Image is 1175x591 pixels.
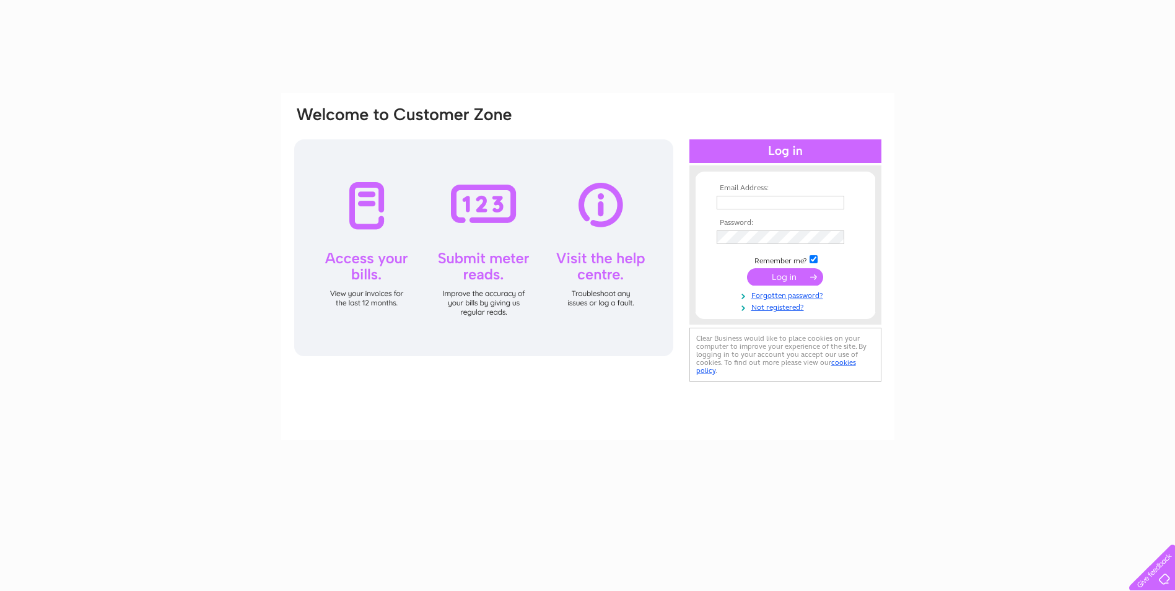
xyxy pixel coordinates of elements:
[714,184,857,193] th: Email Address:
[717,300,857,312] a: Not registered?
[714,253,857,266] td: Remember me?
[689,328,881,382] div: Clear Business would like to place cookies on your computer to improve your experience of the sit...
[714,219,857,227] th: Password:
[717,289,857,300] a: Forgotten password?
[696,358,856,375] a: cookies policy
[747,268,823,286] input: Submit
